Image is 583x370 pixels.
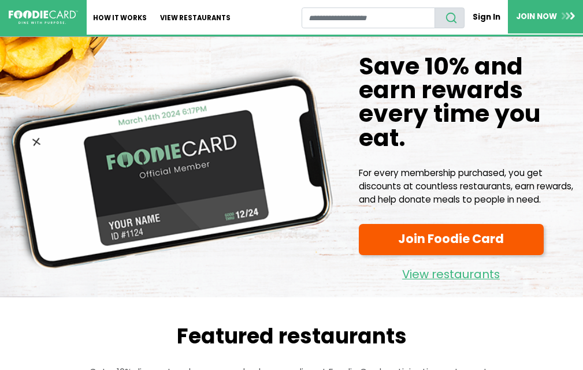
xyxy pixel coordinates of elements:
h2: Featured restaurants [9,324,574,349]
h1: Save 10% and earn rewards every time you eat. [359,54,574,149]
img: FoodieCard; Eat, Drink, Save, Donate [9,10,78,24]
a: Sign In [465,7,508,27]
button: search [435,8,465,28]
a: Join Foodie Card [359,224,544,255]
a: View restaurants [359,259,544,284]
p: For every membership purchased, you get discounts at countless restaurants, earn rewards, and hel... [359,167,574,206]
input: restaurant search [302,8,436,28]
